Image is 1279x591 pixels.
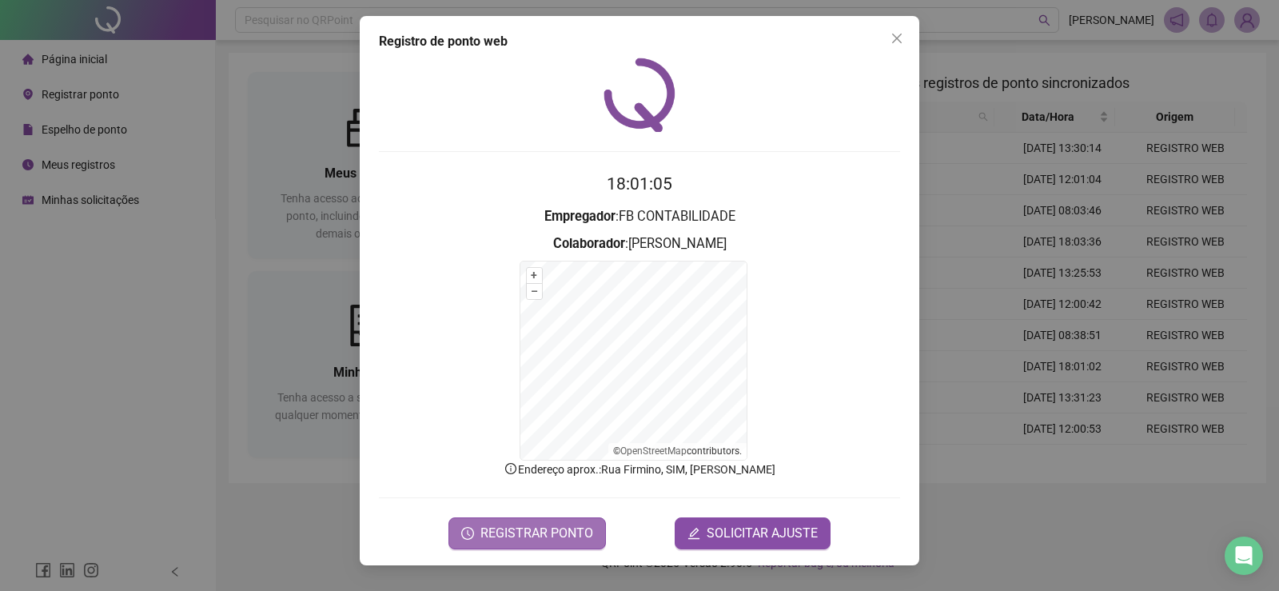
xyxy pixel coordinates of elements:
[379,234,900,254] h3: : [PERSON_NAME]
[461,527,474,540] span: clock-circle
[544,209,616,224] strong: Empregador
[379,32,900,51] div: Registro de ponto web
[1225,537,1263,575] div: Open Intercom Messenger
[687,527,700,540] span: edit
[527,268,542,283] button: +
[448,517,606,549] button: REGISTRAR PONTO
[480,524,593,543] span: REGISTRAR PONTO
[613,445,742,457] li: © contributors.
[604,58,675,132] img: QRPoint
[527,284,542,299] button: –
[504,461,518,476] span: info-circle
[675,517,831,549] button: editSOLICITAR AJUSTE
[891,32,903,45] span: close
[553,236,625,251] strong: Colaborador
[707,524,818,543] span: SOLICITAR AJUSTE
[379,461,900,478] p: Endereço aprox. : Rua Firmino, SIM, [PERSON_NAME]
[379,206,900,227] h3: : FB CONTABILIDADE
[607,174,672,194] time: 18:01:05
[884,26,910,51] button: Close
[620,445,687,457] a: OpenStreetMap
